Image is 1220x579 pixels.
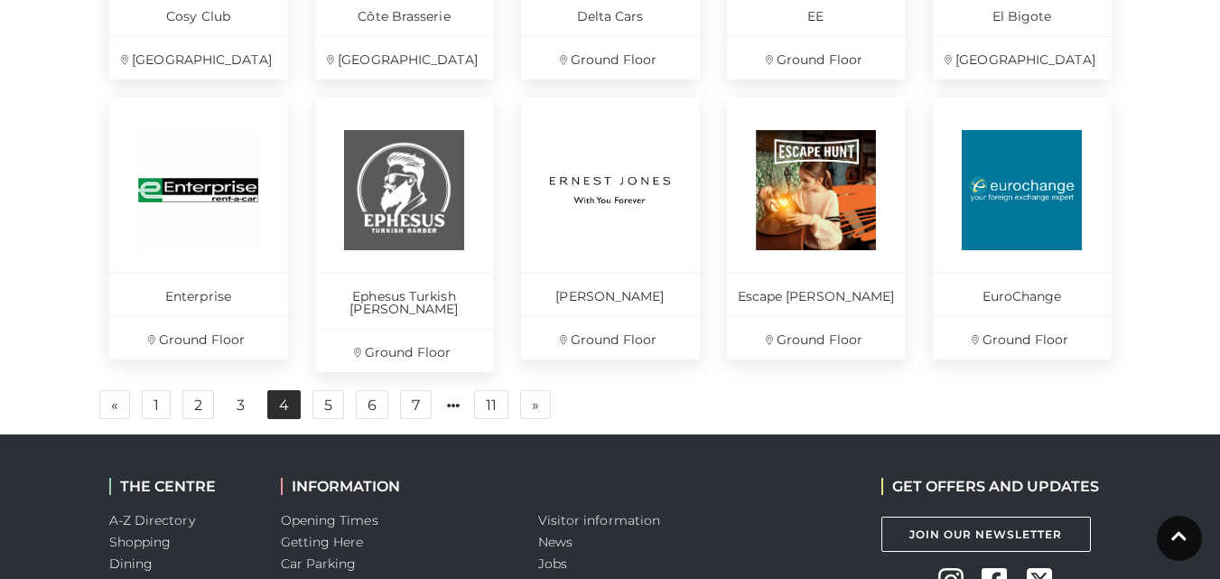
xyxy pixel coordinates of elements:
a: Jobs [538,556,567,572]
p: Ground Floor [727,36,906,79]
h2: GET OFFERS AND UPDATES [881,478,1099,495]
a: Join Our Newsletter [881,517,1091,552]
a: Opening Times [281,512,378,528]
a: Escape [PERSON_NAME] Ground Floor [727,98,906,360]
a: Ephesus Turkish [PERSON_NAME] Ground Floor [315,98,494,372]
span: » [532,398,539,411]
p: [GEOGRAPHIC_DATA] [933,36,1112,79]
p: Ground Floor [315,329,494,372]
p: Ground Floor [933,316,1112,360]
p: EuroChange [933,273,1112,316]
p: Escape [PERSON_NAME] [727,273,906,316]
a: 7 [400,390,432,419]
a: 2 [182,390,214,419]
a: News [538,534,573,550]
p: Ground Floor [727,316,906,360]
span: « [111,398,118,411]
a: A-Z Directory [109,512,195,528]
p: Ground Floor [521,36,700,79]
a: Enterprise Ground Floor [109,98,288,360]
p: Ground Floor [109,316,288,360]
a: 4 [267,390,301,419]
a: Previous [99,390,130,419]
a: Dining [109,556,154,572]
p: Enterprise [109,273,288,316]
a: [PERSON_NAME] Ground Floor [521,98,700,360]
a: Car Parking [281,556,357,572]
a: 3 [226,391,256,420]
a: 11 [474,390,508,419]
a: Next [520,390,551,419]
a: Shopping [109,534,172,550]
p: [GEOGRAPHIC_DATA] [109,36,288,79]
a: 1 [142,390,171,419]
a: Getting Here [281,534,364,550]
a: EuroChange Ground Floor [933,98,1112,360]
a: 5 [312,390,344,419]
p: [PERSON_NAME] [521,273,700,316]
h2: THE CENTRE [109,478,254,495]
a: 6 [356,390,388,419]
p: [GEOGRAPHIC_DATA] [315,36,494,79]
p: Ground Floor [521,316,700,360]
h2: INFORMATION [281,478,511,495]
p: Ephesus Turkish [PERSON_NAME] [315,273,494,329]
a: Visitor information [538,512,661,528]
